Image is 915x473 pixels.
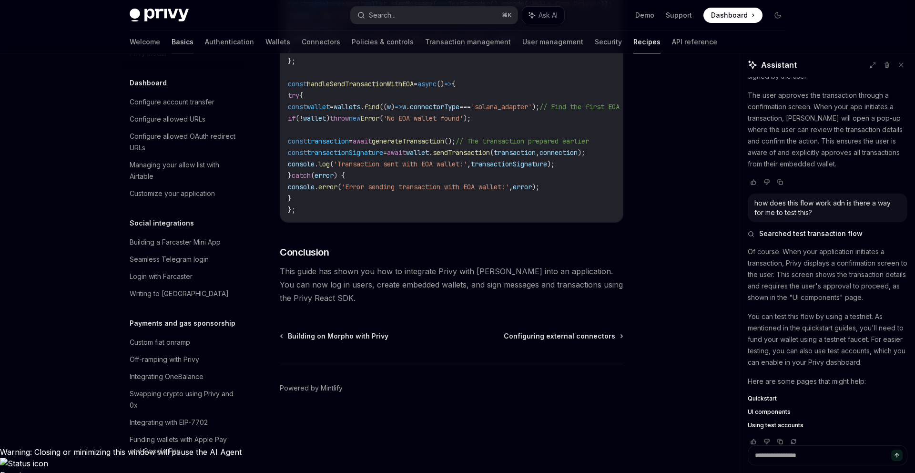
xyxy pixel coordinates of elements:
[666,10,692,20] a: Support
[387,103,391,111] span: w
[130,354,199,365] div: Off-ramping with Privy
[379,114,383,123] span: (
[509,183,513,191] span: ,
[265,31,290,53] a: Wallets
[748,376,907,387] p: Here are some pages that might help:
[711,10,748,20] span: Dashboard
[299,114,303,123] span: !
[172,31,193,53] a: Basics
[349,114,360,123] span: new
[334,171,345,180] span: ) {
[292,171,311,180] span: catch
[437,80,444,88] span: ()
[205,31,254,53] a: Authentication
[748,422,803,429] span: Using test accounts
[330,103,334,111] span: =
[379,103,387,111] span: ((
[130,217,194,229] h5: Social integrations
[504,331,615,341] span: Configuring external connectors
[395,103,402,111] span: =>
[288,57,295,65] span: };
[410,103,459,111] span: connectorType
[748,422,907,429] a: Using test accounts
[130,31,160,53] a: Welcome
[315,171,334,180] span: error
[295,114,299,123] span: (
[471,160,547,168] span: transactionSignature
[406,103,410,111] span: .
[539,103,646,111] span: // Find the first EOA wallet
[891,450,903,461] button: Send message
[387,148,406,157] span: await
[288,331,388,341] span: Building on Morpho with Privy
[360,114,379,123] span: Error
[288,137,307,145] span: const
[122,414,244,431] a: Integrating with EIP-7702
[288,194,292,203] span: }
[353,137,372,145] span: await
[452,80,456,88] span: {
[433,148,490,157] span: sendTransaction
[307,80,414,88] span: handleSendTransactionWithEOA
[122,156,244,185] a: Managing your allow list with Airtable
[288,206,295,214] span: };
[748,311,907,368] p: You can test this flow by using a testnet. As mentioned in the quickstart guides, you'll need to ...
[288,171,292,180] span: }
[748,395,777,402] span: Quickstart
[369,10,396,21] div: Search...
[303,114,326,123] span: wallet
[364,103,379,111] span: find
[748,229,907,238] button: Searched test transaction flow
[547,160,555,168] span: );
[315,160,318,168] span: .
[122,111,244,128] a: Configure allowed URLs
[288,91,299,100] span: try
[391,103,395,111] span: )
[307,137,349,145] span: transaction
[703,8,762,23] a: Dashboard
[349,137,353,145] span: =
[311,171,315,180] span: (
[748,90,907,170] p: The user approves the transaction through a confirmation screen. When your app initiates a transa...
[326,114,330,123] span: )
[122,251,244,268] a: Seamless Telegram login
[337,183,341,191] span: (
[130,77,167,89] h5: Dashboard
[578,148,585,157] span: );
[759,229,863,238] span: Searched test transaction flow
[372,137,444,145] span: generateTransaction
[504,331,622,341] a: Configuring external connectors
[122,128,244,156] a: Configure allowed OAuth redirect URLs
[383,148,387,157] span: =
[748,395,907,402] a: Quickstart
[352,31,414,53] a: Policies & controls
[288,103,307,111] span: const
[122,351,244,368] a: Off-ramping with Privy
[351,7,518,24] button: Search...⌘K
[122,385,244,414] a: Swapping crypto using Privy and 0x
[130,113,205,125] div: Configure allowed URLs
[280,246,329,259] span: Conclusion
[406,148,429,157] span: wallet
[122,268,244,285] a: Login with Farcaster
[490,148,494,157] span: (
[122,185,244,202] a: Customize your application
[539,148,578,157] span: connection
[417,80,437,88] span: async
[383,114,463,123] span: 'No EOA wallet found'
[748,408,907,416] a: UI components
[130,434,238,457] div: Funding wallets with Apple Pay and Google Pay
[513,183,532,191] span: error
[456,137,589,145] span: // The transaction prepared earlier
[130,371,203,382] div: Integrating OneBalance
[595,31,622,53] a: Security
[122,93,244,111] a: Configure account transfer
[341,183,509,191] span: 'Error sending transaction with EOA wallet:'
[281,331,388,341] a: Building on Morpho with Privy
[672,31,717,53] a: API reference
[334,103,360,111] span: wallets
[122,368,244,385] a: Integrating OneBalance
[130,288,229,299] div: Writing to [GEOGRAPHIC_DATA]
[402,103,406,111] span: w
[318,183,337,191] span: error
